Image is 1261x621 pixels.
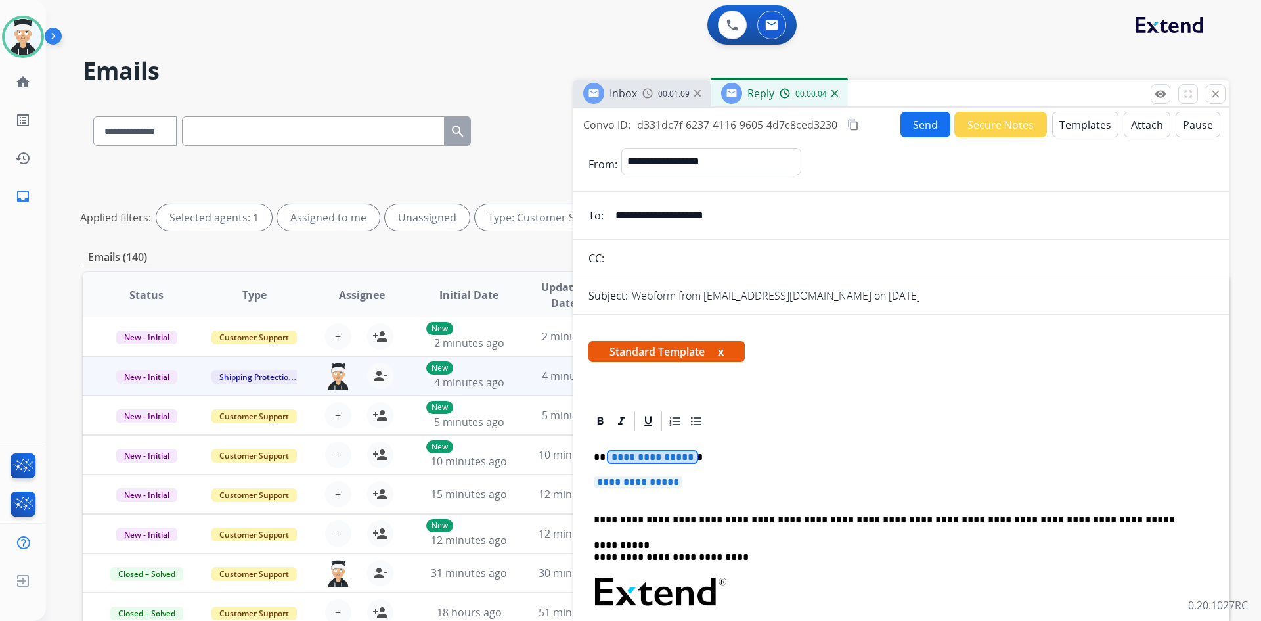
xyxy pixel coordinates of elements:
button: Pause [1176,112,1220,137]
span: New - Initial [116,449,177,463]
button: x [718,344,724,359]
p: Convo ID: [583,117,630,133]
mat-icon: person_add [372,329,388,344]
span: 12 minutes ago [431,533,507,547]
span: + [335,486,341,502]
span: 31 minutes ago [431,566,507,580]
span: Customer Support [211,528,297,541]
mat-icon: history [15,150,31,166]
p: New [426,440,453,453]
span: 18 hours ago [437,605,502,620]
button: + [325,323,351,350]
div: Type: Customer Support [475,204,641,231]
mat-icon: person_add [372,407,388,423]
p: New [426,322,453,335]
span: 4 minutes ago [434,375,504,390]
span: + [335,329,341,344]
p: Emails (140) [83,249,152,265]
p: Subject: [588,288,628,304]
h2: Emails [83,58,1229,84]
img: agent-avatar [325,363,351,390]
span: Closed – Solved [110,607,183,620]
span: + [335,447,341,463]
span: Customer Support [211,449,297,463]
span: Customer Support [211,607,297,620]
span: New - Initial [116,409,177,423]
span: 15 minutes ago [431,487,507,501]
div: Bold [590,411,610,431]
span: New - Initial [116,370,177,384]
button: Send [900,112,950,137]
div: Italic [611,411,631,431]
mat-icon: person_remove [372,565,388,581]
mat-icon: person_add [372,605,388,620]
span: New - Initial [116,488,177,502]
button: + [325,402,351,428]
mat-icon: close [1210,88,1222,100]
p: CC: [588,250,604,266]
button: Templates [1052,112,1118,137]
mat-icon: home [15,74,31,90]
div: Underline [638,411,658,431]
span: Customer Support [211,331,297,344]
span: 10 minutes ago [431,454,507,469]
span: Closed – Solved [110,567,183,581]
button: Secure Notes [954,112,1047,137]
mat-icon: person_add [372,526,388,541]
span: Customer Support [211,567,297,581]
mat-icon: fullscreen [1182,88,1194,100]
button: Attach [1124,112,1170,137]
span: Status [129,287,164,303]
span: Customer Support [211,409,297,423]
span: d331dc7f-6237-4116-9605-4d7c8ced3230 [637,118,837,132]
span: 00:00:04 [795,89,827,99]
p: Applied filters: [80,210,151,225]
span: 5 minutes ago [542,408,612,423]
div: Selected agents: 1 [156,204,272,231]
p: 0.20.1027RC [1188,597,1248,613]
img: agent-avatar [325,560,351,587]
p: New [426,401,453,414]
span: 4 minutes ago [542,369,612,383]
span: 12 minutes ago [539,487,615,501]
div: Unassigned [385,204,470,231]
span: Updated Date [534,279,594,311]
p: Webform from [EMAIL_ADDRESS][DOMAIN_NAME] on [DATE] [632,288,920,304]
button: + [325,520,351,547]
button: + [325,442,351,468]
div: Assigned to me [277,204,380,231]
p: From: [588,156,617,172]
span: + [335,526,341,541]
mat-icon: list_alt [15,112,31,128]
span: Reply [747,86,774,101]
img: avatar [5,18,41,55]
mat-icon: search [450,124,466,139]
span: 12 minutes ago [539,526,615,541]
mat-icon: person_add [372,447,388,463]
mat-icon: person_add [372,486,388,502]
mat-icon: person_remove [372,368,388,384]
span: Initial Date [439,287,498,303]
p: New [426,361,453,375]
span: Standard Template [588,341,745,362]
span: + [335,605,341,620]
span: Shipping Protection [211,370,301,384]
span: New - Initial [116,331,177,344]
span: Assignee [339,287,385,303]
div: Ordered List [665,411,685,431]
span: 2 minutes ago [542,329,612,344]
span: 2 minutes ago [434,336,504,350]
span: 30 minutes ago [539,566,615,580]
span: 5 minutes ago [434,415,504,429]
p: New [426,519,453,532]
span: Customer Support [211,488,297,502]
span: Type [242,287,267,303]
span: + [335,407,341,423]
div: Bullet List [686,411,706,431]
mat-icon: inbox [15,189,31,204]
span: 10 minutes ago [539,448,615,462]
span: 51 minutes ago [539,605,615,620]
button: + [325,481,351,507]
span: Inbox [609,86,637,101]
p: To: [588,208,604,223]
